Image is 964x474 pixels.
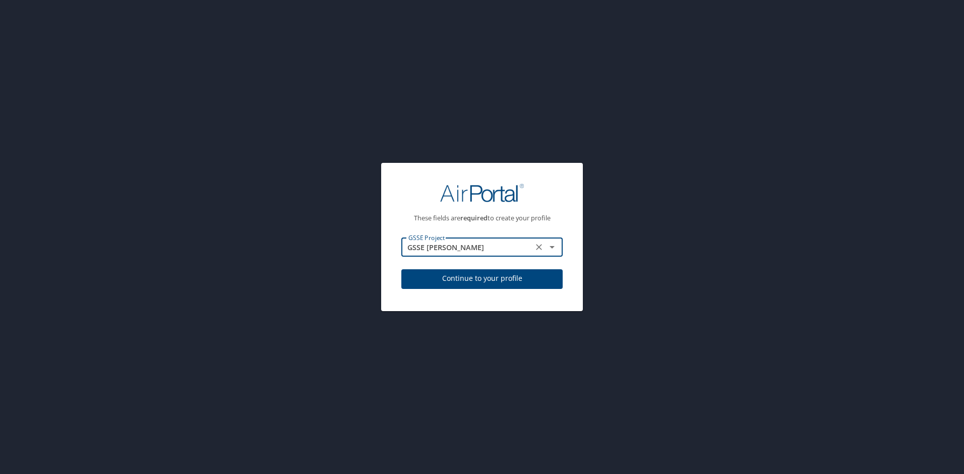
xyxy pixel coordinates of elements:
button: Clear [532,240,546,254]
p: These fields are to create your profile [401,215,563,221]
button: Continue to your profile [401,269,563,289]
button: Open [545,240,559,254]
strong: required [460,213,488,222]
span: Continue to your profile [409,272,555,285]
img: AirPortal Logo [440,183,524,203]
